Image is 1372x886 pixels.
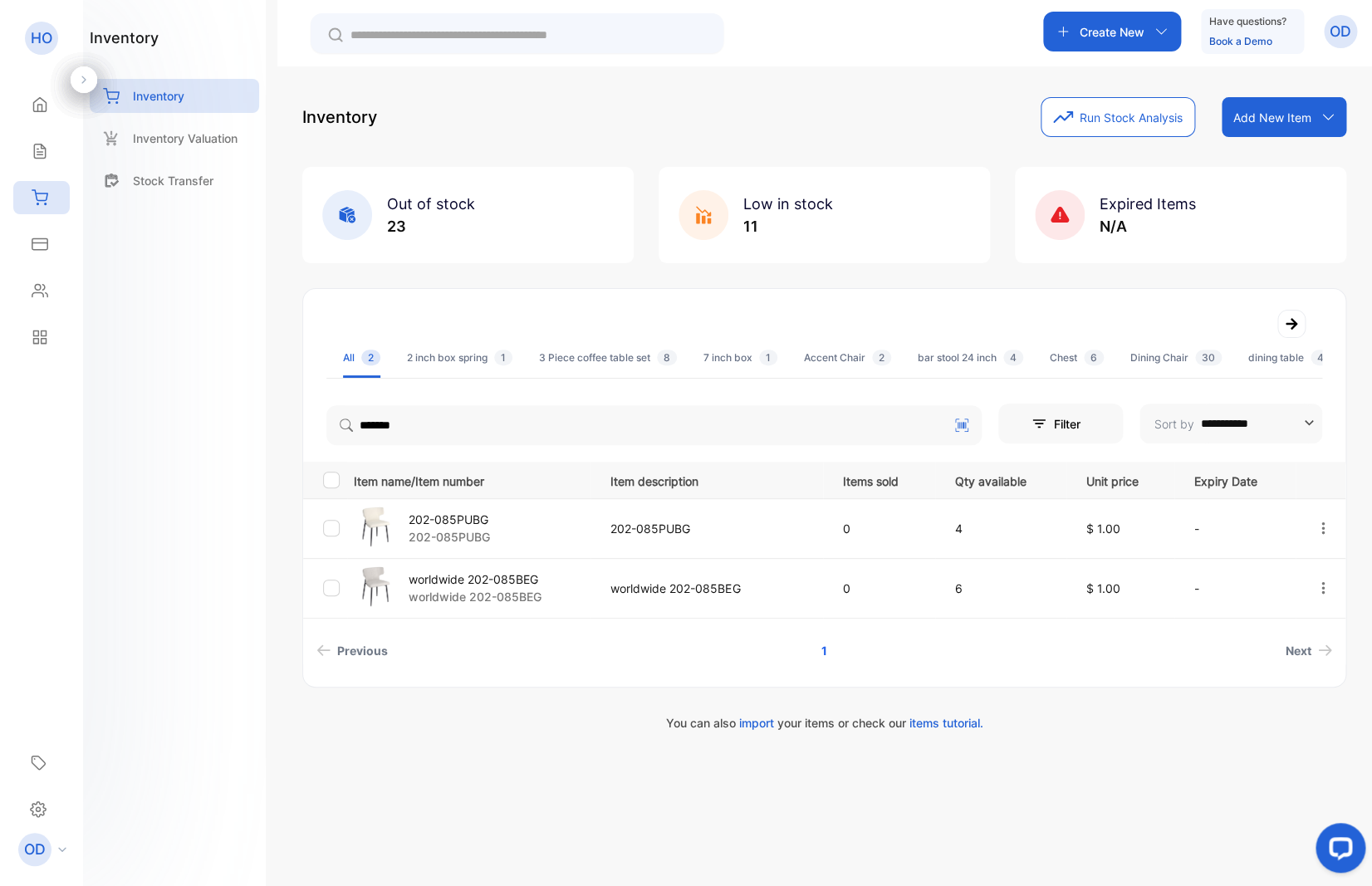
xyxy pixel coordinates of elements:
span: 2 [872,350,891,365]
span: Out of stock [387,195,475,213]
span: $ 1.00 [1086,581,1120,595]
img: item [354,565,395,607]
span: 1 [759,350,777,365]
p: 6 [955,580,1052,597]
a: Page 1 is your current page [801,635,847,666]
p: worldwide 202-085BEG [409,588,541,605]
p: 0 [843,580,921,597]
p: worldwide 202-085BEG [409,570,541,588]
p: Sort by [1154,415,1194,433]
span: Low in stock [743,195,833,213]
p: Item name/Item number [354,469,590,490]
a: Inventory Valuation [90,121,259,155]
span: 4 [1311,350,1330,365]
button: OD [1324,12,1357,51]
button: Create New [1043,12,1181,51]
span: 8 [657,350,677,365]
p: Have questions? [1209,13,1286,30]
a: Book a Demo [1209,35,1272,47]
span: Expired Items [1100,195,1196,213]
span: 6 [1084,350,1104,365]
div: dining table [1248,350,1330,365]
p: 0 [843,520,921,537]
span: items tutorial. [909,716,982,730]
p: worldwide 202-085BEG [610,580,809,597]
p: OD [1330,21,1351,42]
span: 4 [1003,350,1023,365]
p: 202-085PUBG [610,520,809,537]
span: Next [1286,642,1311,659]
p: Stock Transfer [133,172,213,189]
p: Create New [1080,23,1144,41]
p: Inventory [133,87,184,105]
span: 30 [1195,350,1222,365]
span: $ 1.00 [1086,521,1120,536]
span: 1 [494,350,512,365]
div: 3 Piece coffee table set [539,350,677,365]
div: All [343,350,380,365]
a: Stock Transfer [90,164,259,198]
p: You can also your items or check our [302,714,1346,732]
div: 2 inch box spring [407,350,512,365]
a: Previous page [310,635,394,666]
div: Accent Chair [804,350,891,365]
button: Run Stock Analysis [1041,97,1195,137]
button: Sort by [1139,404,1322,443]
p: Inventory [302,105,377,130]
p: OD [24,839,46,860]
span: import [738,716,773,730]
iframe: LiveChat chat widget [1302,816,1372,886]
p: Expiry Date [1194,469,1281,490]
p: HO [31,27,52,49]
div: bar stool 24 inch [918,350,1023,365]
span: Previous [337,642,388,659]
p: Qty available [955,469,1052,490]
p: 4 [955,520,1052,537]
h1: inventory [90,27,159,49]
div: Chest [1050,350,1104,365]
p: Items sold [843,469,921,490]
p: 202-085PUBG [409,528,490,546]
p: 11 [743,215,833,237]
p: Inventory Valuation [133,130,238,147]
p: 23 [387,215,475,237]
img: item [354,506,395,547]
p: N/A [1100,215,1196,237]
p: - [1194,580,1281,597]
p: Unit price [1086,469,1160,490]
p: Add New Item [1233,109,1311,126]
a: Next page [1279,635,1339,666]
ul: Pagination [303,635,1345,666]
p: 202-085PUBG [409,511,490,528]
p: - [1194,520,1281,537]
span: 2 [361,350,380,365]
div: 7 inch box [703,350,777,365]
a: Inventory [90,79,259,113]
div: Dining Chair [1130,350,1222,365]
p: Item description [610,469,809,490]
